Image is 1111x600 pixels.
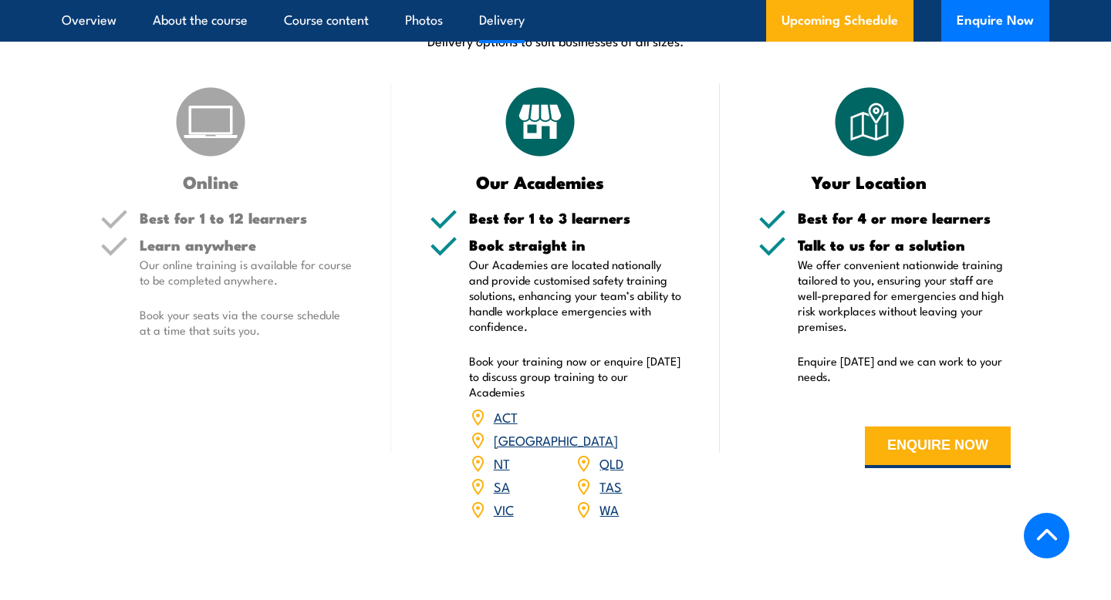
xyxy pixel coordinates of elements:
[494,453,510,472] a: NT
[599,453,623,472] a: QLD
[430,173,651,190] h3: Our Academies
[100,173,322,190] h3: Online
[469,211,682,225] h5: Best for 1 to 3 learners
[494,477,510,495] a: SA
[469,353,682,399] p: Book your training now or enquire [DATE] to discuss group training to our Academies
[865,426,1011,468] button: ENQUIRE NOW
[798,238,1011,252] h5: Talk to us for a solution
[494,430,618,449] a: [GEOGRAPHIC_DATA]
[140,307,353,338] p: Book your seats via the course schedule at a time that suits you.
[599,477,622,495] a: TAS
[140,211,353,225] h5: Best for 1 to 12 learners
[758,173,980,190] h3: Your Location
[494,500,514,518] a: VIC
[599,500,619,518] a: WA
[140,257,353,288] p: Our online training is available for course to be completed anywhere.
[469,257,682,334] p: Our Academies are located nationally and provide customised safety training solutions, enhancing ...
[798,257,1011,334] p: We offer convenient nationwide training tailored to you, ensuring your staff are well-prepared fo...
[798,353,1011,384] p: Enquire [DATE] and we can work to your needs.
[798,211,1011,225] h5: Best for 4 or more learners
[469,238,682,252] h5: Book straight in
[140,238,353,252] h5: Learn anywhere
[494,407,518,426] a: ACT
